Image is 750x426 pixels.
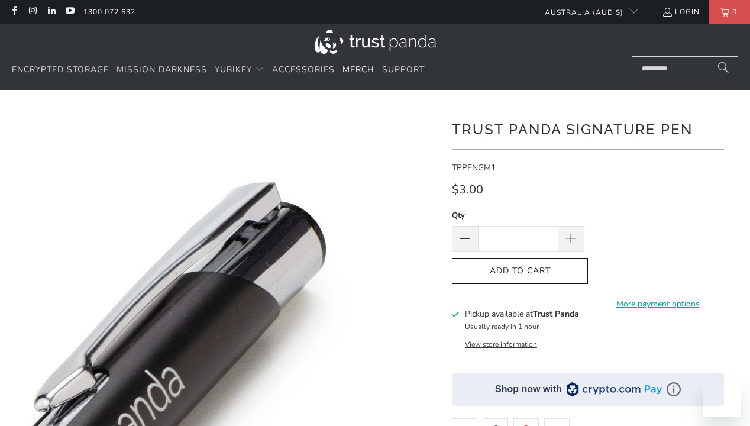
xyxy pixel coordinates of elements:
[117,64,207,75] span: Mission Darkness
[215,56,264,84] summary: YubiKey
[452,117,724,140] h1: Trust Panda Signature Pen
[83,5,135,18] a: 1300 072 632
[315,30,436,54] img: Trust Panda Australia
[452,162,496,173] span: TPPENGM1
[382,56,425,84] a: Support
[12,56,109,84] a: Encrypted Storage
[452,182,483,198] span: $3.00
[533,308,579,319] b: Trust Panda
[342,64,374,75] span: Merch
[215,64,252,75] span: YubiKey
[382,64,425,75] span: Support
[465,308,579,320] h3: Pickup available at
[64,7,75,17] a: Trust Panda Australia on YouTube
[272,64,335,75] span: Accessories
[27,7,37,17] a: Trust Panda Australia on Instagram
[12,64,109,75] span: Encrypted Storage
[12,56,425,84] nav: Translation missing: en.navigation.header.main_nav
[662,5,700,18] a: Login
[703,379,741,417] iframe: Button to launch messaging window
[591,298,724,311] a: More payment options
[495,383,562,396] div: Shop now with
[46,7,56,17] a: Trust Panda Australia on LinkedIn
[272,56,335,84] a: Accessories
[452,209,584,222] label: Qty
[465,322,539,331] small: Usually ready in 1 hour
[464,266,576,276] span: Add to Cart
[117,56,207,84] a: Mission Darkness
[9,7,19,17] a: Trust Panda Australia on Facebook
[465,340,537,349] button: View store information
[632,56,738,82] input: Search...
[342,56,374,84] a: Merch
[709,56,738,82] button: Search
[452,258,588,285] button: Add to Cart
